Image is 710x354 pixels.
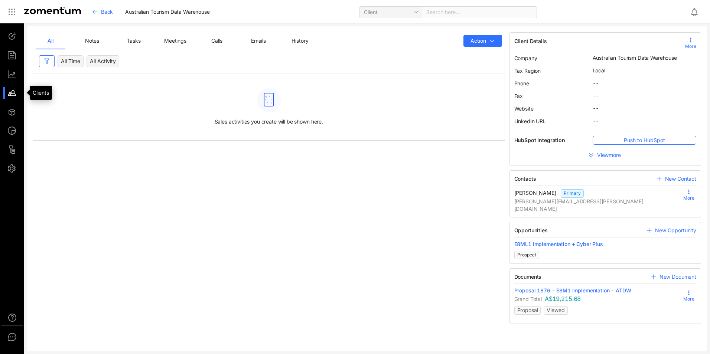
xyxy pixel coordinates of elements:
span: Australian Tourism Data Warehouse [593,54,696,62]
span: Proposal [517,307,538,313]
span: -- [593,92,696,99]
span: Grand Total [514,296,542,302]
span: Australian Tourism Data Warehouse [125,8,209,16]
button: Action [463,35,502,47]
span: Client [364,7,417,18]
span: Local [593,67,696,74]
div: All Activity [87,55,119,67]
span: All [48,37,53,44]
span: New Contact [665,175,696,183]
span: View more [597,151,622,159]
span: More [683,195,694,201]
span: HubSpot Integration [514,137,587,144]
div: Clients [30,86,52,100]
span: LinkedIn URL [514,118,546,124]
a: E8ML1 Implementation + Cyber Plus [514,240,697,248]
span: More [683,296,694,302]
div: Notifications [690,3,705,20]
a: Proposal 1876 - E8M1 Implementation - ATDW [514,287,681,294]
button: Push to HubSpot [593,136,696,145]
span: Client Details [514,38,547,44]
span: [PERSON_NAME] [514,190,556,196]
span: Fax [514,93,523,99]
span: Tax Region [514,68,541,74]
span: -- [593,105,696,112]
span: History [292,37,308,44]
span: Notes [85,37,99,44]
span: Website [514,105,534,112]
span: More [685,43,696,50]
span: Push to HubSpot [624,136,665,144]
span: Emails [251,37,266,44]
span: Prospect [514,251,539,259]
span: A$19,215.68 [545,295,581,302]
span: Proposal 1876 - E8M1 Implementation - ATDW [514,287,631,294]
span: Action [470,37,486,45]
span: Viewed [547,307,564,313]
span: Company [514,55,537,61]
span: Documents [514,273,542,281]
span: Back [101,8,113,16]
span: Phone [514,80,529,86]
span: Contacts [514,175,536,183]
span: -- [593,117,696,125]
span: [PERSON_NAME][EMAIL_ADDRESS][PERSON_NAME][DOMAIN_NAME] [514,198,681,213]
button: Viewmore [514,149,697,161]
span: Tasks [127,37,140,44]
span: Sales activities you create will be shown here. [215,118,323,125]
span: Calls [211,37,222,44]
span: Meetings [164,37,186,44]
span: Opportunities [514,227,548,234]
span: -- [593,79,696,87]
span: New Opportunity [655,227,696,234]
span: New Document [659,273,696,281]
span: Primary [561,189,584,198]
img: Zomentum Logo [24,7,81,14]
div: All Time [58,55,84,67]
